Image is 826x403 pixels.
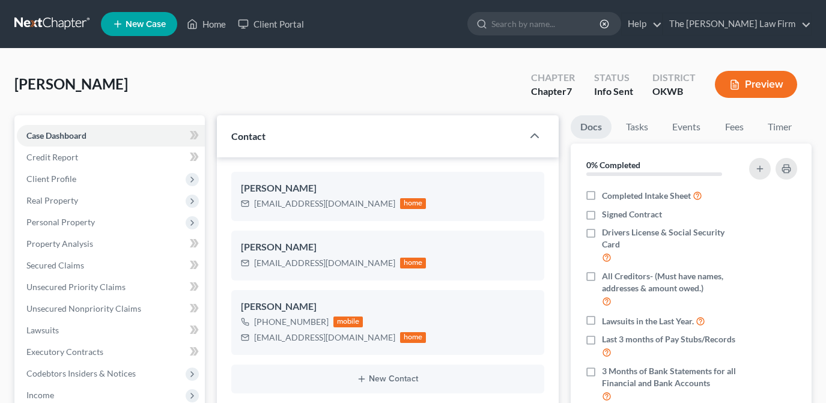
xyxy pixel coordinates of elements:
strong: 0% Completed [586,160,640,170]
a: The [PERSON_NAME] Law Firm [663,13,811,35]
div: [EMAIL_ADDRESS][DOMAIN_NAME] [254,332,395,344]
span: [PERSON_NAME] [14,75,128,92]
span: All Creditors- (Must have names, addresses & amount owed.) [602,270,741,294]
span: 3 Months of Bank Statements for all Financial and Bank Accounts [602,365,741,389]
button: New Contact [241,374,535,384]
div: District [652,71,696,85]
span: Lawsuits [26,325,59,335]
span: Case Dashboard [26,130,87,141]
span: Drivers License & Social Security Card [602,226,741,250]
a: Client Portal [232,13,310,35]
a: Timer [758,115,801,139]
div: mobile [333,317,363,327]
a: Help [622,13,662,35]
a: Lawsuits [17,320,205,341]
div: home [400,258,427,268]
a: Property Analysis [17,233,205,255]
div: home [400,332,427,343]
span: Personal Property [26,217,95,227]
a: Unsecured Nonpriority Claims [17,298,205,320]
div: home [400,198,427,209]
span: Secured Claims [26,260,84,270]
div: Status [594,71,633,85]
span: Lawsuits in the Last Year. [602,315,694,327]
span: Executory Contracts [26,347,103,357]
a: Secured Claims [17,255,205,276]
a: Credit Report [17,147,205,168]
span: Credit Report [26,152,78,162]
div: [EMAIL_ADDRESS][DOMAIN_NAME] [254,198,395,210]
input: Search by name... [491,13,601,35]
span: 7 [566,85,572,97]
span: New Case [126,20,166,29]
span: Contact [231,130,266,142]
span: Unsecured Priority Claims [26,282,126,292]
div: OKWB [652,85,696,98]
a: Events [663,115,710,139]
div: Info Sent [594,85,633,98]
div: [PHONE_NUMBER] [254,316,329,328]
div: [EMAIL_ADDRESS][DOMAIN_NAME] [254,257,395,269]
span: Real Property [26,195,78,205]
span: Codebtors Insiders & Notices [26,368,136,378]
a: Case Dashboard [17,125,205,147]
span: Property Analysis [26,238,93,249]
span: Signed Contract [602,208,662,220]
span: Client Profile [26,174,76,184]
a: Home [181,13,232,35]
button: Preview [715,71,797,98]
span: Completed Intake Sheet [602,190,691,202]
a: Fees [715,115,753,139]
span: Last 3 months of Pay Stubs/Records [602,333,735,345]
span: Unsecured Nonpriority Claims [26,303,141,314]
div: [PERSON_NAME] [241,300,535,314]
a: Docs [571,115,612,139]
a: Executory Contracts [17,341,205,363]
div: [PERSON_NAME] [241,181,535,196]
a: Unsecured Priority Claims [17,276,205,298]
a: Tasks [616,115,658,139]
div: [PERSON_NAME] [241,240,535,255]
span: Income [26,390,54,400]
div: Chapter [531,71,575,85]
div: Chapter [531,85,575,98]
